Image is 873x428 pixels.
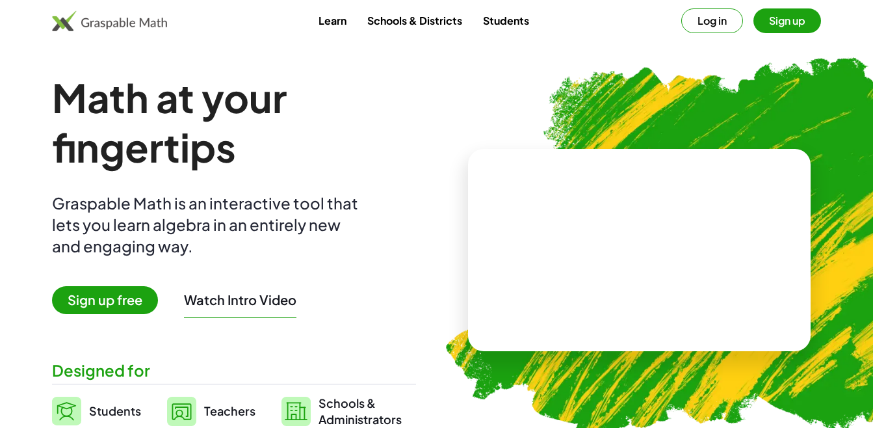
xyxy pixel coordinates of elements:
[357,8,473,33] a: Schools & Districts
[52,193,364,257] div: Graspable Math is an interactive tool that lets you learn algebra in an entirely new and engaging...
[184,291,296,308] button: Watch Intro Video
[308,8,357,33] a: Learn
[52,360,416,381] div: Designed for
[52,397,81,425] img: svg%3e
[281,397,311,426] img: svg%3e
[281,395,402,427] a: Schools &Administrators
[753,8,821,33] button: Sign up
[319,395,402,427] span: Schools & Administrators
[541,201,736,299] video: What is this? This is dynamic math notation. Dynamic math notation plays a central role in how Gr...
[52,395,141,427] a: Students
[204,403,255,418] span: Teachers
[681,8,743,33] button: Log in
[167,397,196,426] img: svg%3e
[89,403,141,418] span: Students
[52,286,158,314] span: Sign up free
[52,73,416,172] h1: Math at your fingertips
[167,395,255,427] a: Teachers
[473,8,540,33] a: Students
